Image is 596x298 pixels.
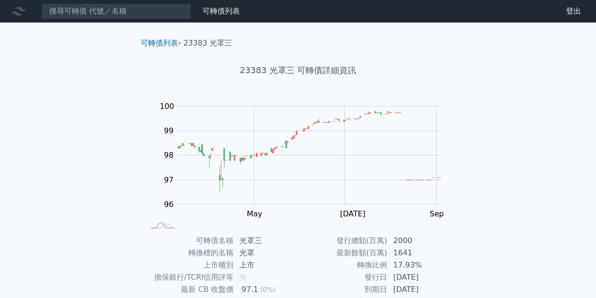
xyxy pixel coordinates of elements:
td: 1641 [387,247,452,259]
span: 無 [239,273,247,282]
a: 可轉債列表 [141,38,178,47]
g: Chart [155,102,455,218]
a: 登出 [559,4,589,19]
td: 光罩三 [234,235,298,247]
tspan: [DATE] [340,209,365,218]
tspan: 99 [164,126,173,135]
tspan: 96 [164,200,173,209]
tspan: May [247,209,262,218]
td: 光罩 [234,247,298,259]
div: 97.1 [239,284,260,295]
td: 轉換標的名稱 [144,247,234,259]
li: › [141,38,181,49]
tspan: Sep [430,209,444,218]
a: 可轉債列表 [202,7,240,15]
td: 2000 [387,235,452,247]
input: 搜尋可轉債 代號／名稱 [41,3,191,19]
li: 23383 光罩三 [184,38,232,49]
td: 上市 [234,259,298,271]
h1: 23383 光罩三 可轉債詳細資訊 [133,64,463,77]
td: 可轉債名稱 [144,235,234,247]
td: 到期日 [298,283,387,296]
td: 轉換比例 [298,259,387,271]
tspan: 98 [164,151,173,160]
td: [DATE] [387,283,452,296]
tspan: 100 [160,102,174,111]
td: [DATE] [387,271,452,283]
tspan: 97 [164,176,173,184]
td: 擔保銀行/TCRI信用評等 [144,271,234,283]
td: 發行總額(百萬) [298,235,387,247]
td: 發行日 [298,271,387,283]
td: 17.93% [387,259,452,271]
td: 上市櫃別 [144,259,234,271]
span: (0%) [260,286,276,293]
td: 最新餘額(百萬) [298,247,387,259]
td: 最新 CB 收盤價 [144,283,234,296]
